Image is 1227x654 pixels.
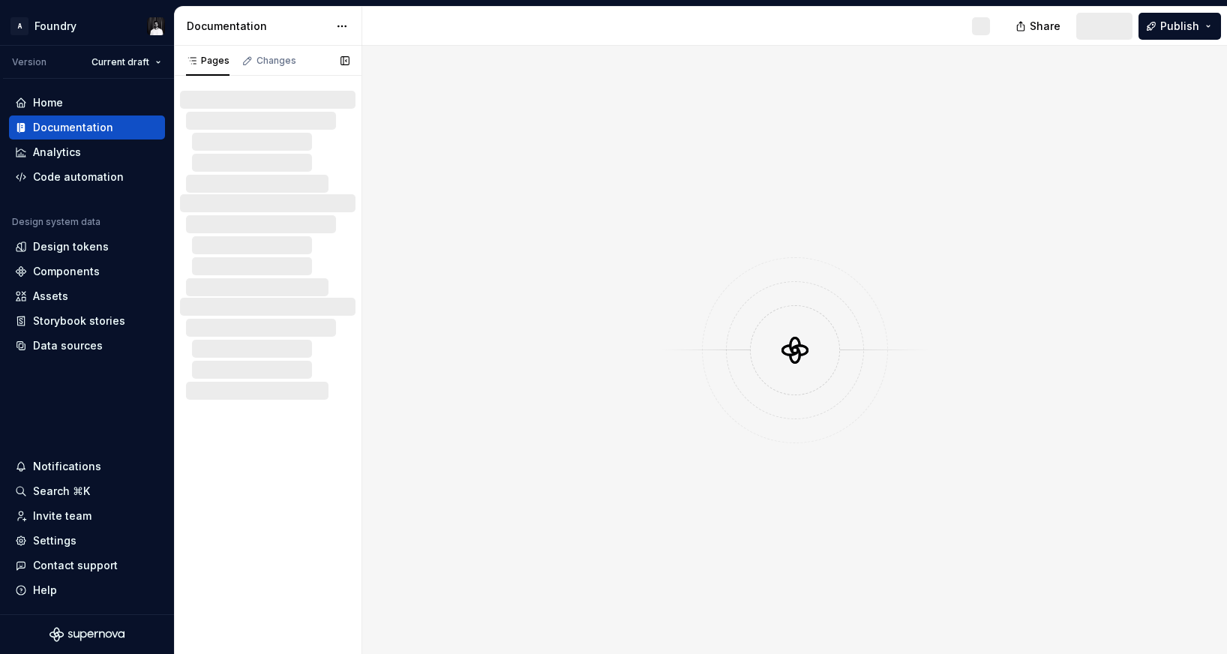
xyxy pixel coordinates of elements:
[33,558,118,573] div: Contact support
[33,338,103,353] div: Data sources
[33,264,100,279] div: Components
[3,10,171,42] button: AFoundryRaj Narandas
[9,140,165,164] a: Analytics
[33,289,68,304] div: Assets
[9,284,165,308] a: Assets
[91,56,149,68] span: Current draft
[1030,19,1060,34] span: Share
[9,235,165,259] a: Design tokens
[9,334,165,358] a: Data sources
[33,120,113,135] div: Documentation
[33,145,81,160] div: Analytics
[9,578,165,602] button: Help
[33,169,124,184] div: Code automation
[12,56,46,68] div: Version
[187,19,328,34] div: Documentation
[10,17,28,35] div: A
[9,479,165,503] button: Search ⌘K
[34,19,76,34] div: Foundry
[1008,13,1070,40] button: Share
[9,529,165,553] a: Settings
[33,95,63,110] div: Home
[9,454,165,478] button: Notifications
[9,259,165,283] a: Components
[33,313,125,328] div: Storybook stories
[33,459,101,474] div: Notifications
[9,553,165,577] button: Contact support
[33,484,90,499] div: Search ⌘K
[33,508,91,523] div: Invite team
[186,55,229,67] div: Pages
[33,533,76,548] div: Settings
[147,17,165,35] img: Raj Narandas
[9,91,165,115] a: Home
[9,115,165,139] a: Documentation
[1138,13,1221,40] button: Publish
[49,627,124,642] svg: Supernova Logo
[85,52,168,73] button: Current draft
[33,239,109,254] div: Design tokens
[9,309,165,333] a: Storybook stories
[256,55,296,67] div: Changes
[33,583,57,598] div: Help
[12,216,100,228] div: Design system data
[9,504,165,528] a: Invite team
[9,165,165,189] a: Code automation
[1160,19,1199,34] span: Publish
